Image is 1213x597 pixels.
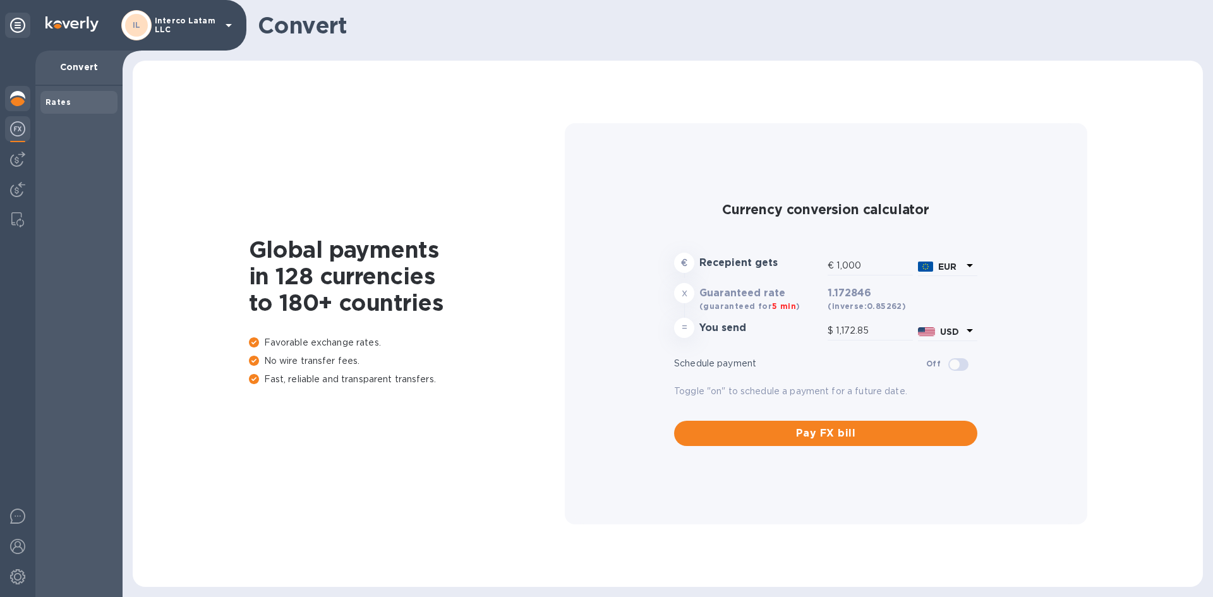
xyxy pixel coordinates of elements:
img: Foreign exchange [10,121,25,136]
div: Unpin categories [5,13,30,38]
span: Pay FX bill [684,426,967,441]
b: (guaranteed for ) [699,301,800,311]
input: Amount [836,256,913,275]
img: USD [918,327,935,336]
p: Favorable exchange rates. [249,336,565,349]
b: Off [926,359,941,368]
b: USD [940,327,959,337]
img: Logo [45,16,99,32]
h3: You send [699,322,823,334]
h1: Convert [258,12,1193,39]
div: € [828,256,836,275]
span: 5 min [772,301,796,311]
b: EUR [938,262,957,272]
input: Amount [836,322,913,341]
b: Rates [45,97,71,107]
p: No wire transfer fees. [249,354,565,368]
button: Pay FX bill [674,421,977,446]
h3: Guaranteed rate [699,287,823,299]
h3: 1.172846 [828,287,977,299]
b: IL [133,20,141,30]
b: (inverse: 0.85262 ) [828,301,906,311]
p: Fast, reliable and transparent transfers. [249,373,565,386]
p: Schedule payment [674,357,926,370]
p: Convert [45,61,112,73]
h2: Currency conversion calculator [674,202,977,217]
h3: Recepient gets [699,257,823,269]
div: $ [828,322,836,341]
div: = [674,318,694,338]
strong: € [681,258,687,268]
div: x [674,283,694,303]
p: Toggle "on" to schedule a payment for a future date. [674,385,977,398]
p: Interco Latam LLC [155,16,218,34]
h1: Global payments in 128 currencies to 180+ countries [249,236,565,316]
